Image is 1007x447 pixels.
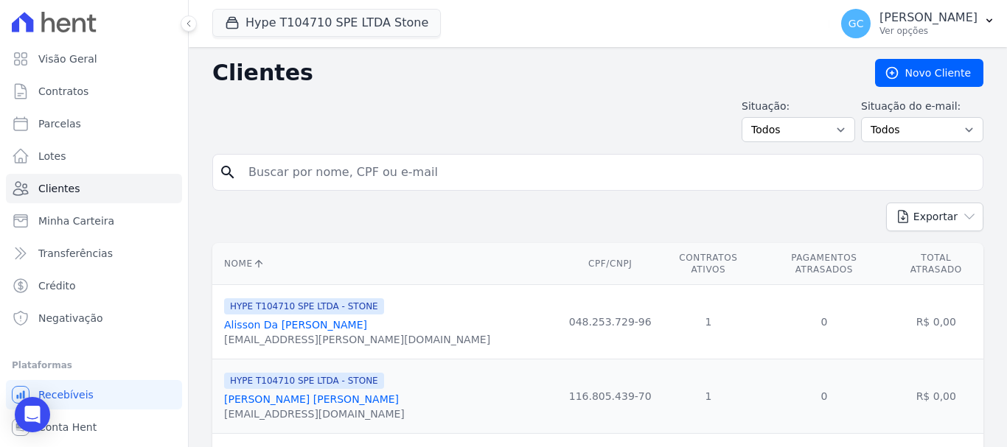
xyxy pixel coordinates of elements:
a: Parcelas [6,109,182,138]
button: GC [PERSON_NAME] Ver opções [829,3,1007,44]
a: Crédito [6,271,182,300]
h2: Clientes [212,60,851,86]
a: Minha Carteira [6,206,182,236]
span: Negativação [38,311,103,325]
label: Situação: [742,99,855,114]
th: Total Atrasado [889,243,983,285]
a: Negativação [6,303,182,333]
a: Clientes [6,174,182,203]
th: Pagamentos Atrasados [759,243,888,285]
div: [EMAIL_ADDRESS][DOMAIN_NAME] [224,406,405,421]
span: Recebíveis [38,387,94,402]
td: R$ 0,00 [889,359,983,434]
a: Visão Geral [6,44,182,74]
a: Alisson Da [PERSON_NAME] [224,319,367,331]
span: HYPE T104710 SPE LTDA - STONE [224,373,384,389]
span: Conta Hent [38,420,97,434]
th: Nome [212,243,563,285]
td: 1 [658,285,759,359]
span: Transferências [38,246,113,261]
td: 0 [759,359,888,434]
span: Minha Carteira [38,214,114,228]
button: Hype T104710 SPE LTDA Stone [212,9,441,37]
a: Conta Hent [6,412,182,442]
td: 1 [658,359,759,434]
td: 0 [759,285,888,359]
span: Parcelas [38,116,81,131]
a: Lotes [6,141,182,171]
td: 116.805.439-70 [563,359,658,434]
th: CPF/CNPJ [563,243,658,285]
a: Contratos [6,77,182,106]
a: [PERSON_NAME] [PERSON_NAME] [224,393,399,405]
span: Crédito [38,278,76,293]
span: Contratos [38,84,88,99]
td: R$ 0,00 [889,285,983,359]
span: Clientes [38,181,80,196]
span: HYPE T104710 SPE LTDA - STONE [224,298,384,314]
th: Contratos Ativos [658,243,759,285]
div: [EMAIL_ADDRESS][PERSON_NAME][DOMAIN_NAME] [224,332,490,347]
input: Buscar por nome, CPF ou e-mail [240,158,977,187]
a: Transferências [6,239,182,268]
p: [PERSON_NAME] [879,10,978,25]
a: Novo Cliente [875,59,983,87]
i: search [219,163,237,181]
a: Recebíveis [6,380,182,409]
td: 048.253.729-96 [563,285,658,359]
span: GC [849,18,864,29]
div: Open Intercom Messenger [15,397,50,432]
label: Situação do e-mail: [861,99,983,114]
p: Ver opções [879,25,978,37]
div: Plataformas [12,356,176,374]
span: Visão Geral [38,52,97,66]
button: Exportar [886,203,983,231]
span: Lotes [38,149,66,163]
